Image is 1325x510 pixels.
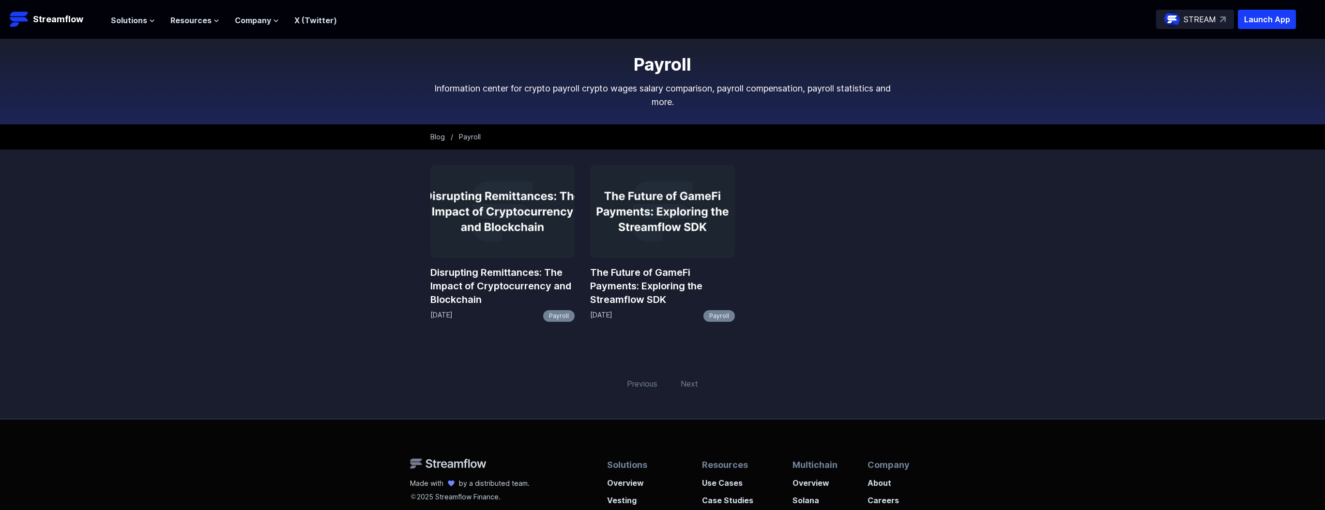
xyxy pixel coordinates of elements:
h1: Payroll [430,55,895,74]
button: Company [235,15,279,26]
p: Resources [702,458,762,471]
p: [DATE] [430,310,453,322]
p: Made with [410,479,443,488]
p: 2025 Streamflow Finance. [410,488,530,502]
span: Previous [621,372,663,395]
a: X (Twitter) [294,15,337,25]
button: Solutions [111,15,155,26]
p: Information center for crypto payroll crypto wages salary comparison, payroll compensation, payro... [430,82,895,109]
a: Overview [607,471,672,489]
a: Overview [792,471,838,489]
a: Payroll [703,310,735,322]
span: / [451,133,453,141]
a: About [868,471,915,489]
a: Payroll [543,310,575,322]
a: Use Cases [702,471,762,489]
img: The Future of GameFi Payments: Exploring the Streamflow SDK [590,165,735,258]
button: Resources [170,15,219,26]
p: Multichain [792,458,838,471]
p: Solutions [607,458,672,471]
img: Streamflow Logo [410,458,487,469]
img: Disrupting Remittances: The Impact of Cryptocurrency and Blockchain [430,165,575,258]
button: Launch App [1238,10,1296,29]
a: The Future of GameFi Payments: Exploring the Streamflow SDK [590,266,735,306]
img: streamflow-logo-circle.png [1164,12,1180,27]
span: Company [235,15,271,26]
span: Next [675,372,704,395]
a: Careers [868,489,915,506]
span: Payroll [459,133,481,141]
p: STREAM [1184,14,1216,25]
img: Streamflow Logo [10,10,29,29]
p: Streamflow [33,13,83,26]
a: Solana [792,489,838,506]
a: Streamflow [10,10,101,29]
a: Blog [430,133,445,141]
a: Vesting [607,489,672,506]
p: [DATE] [590,310,612,322]
p: Company [868,458,915,471]
a: STREAM [1156,10,1234,29]
span: Solutions [111,15,147,26]
a: Case Studies [702,489,762,506]
img: top-right-arrow.svg [1220,16,1226,22]
a: Disrupting Remittances: The Impact of Cryptocurrency and Blockchain [430,266,575,306]
p: by a distributed team. [459,479,530,488]
span: Resources [170,15,212,26]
